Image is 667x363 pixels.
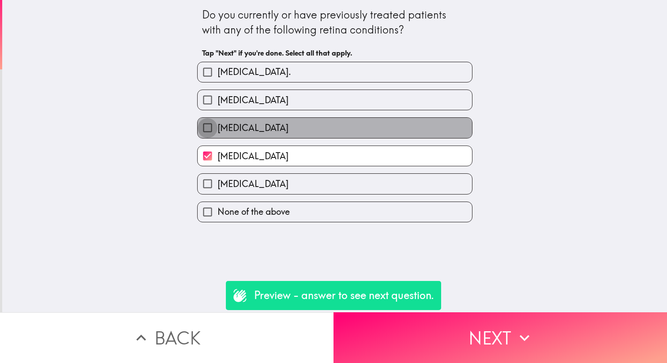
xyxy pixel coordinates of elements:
[217,206,290,218] span: None of the above
[217,94,289,106] span: [MEDICAL_DATA]
[217,122,289,134] span: [MEDICAL_DATA]
[333,312,667,363] button: Next
[217,150,289,162] span: [MEDICAL_DATA]
[202,7,468,37] div: Do you currently or have previously treated patients with any of the following retina conditions?
[202,48,468,58] h6: Tap "Next" if you're done. Select all that apply.
[198,62,472,82] button: [MEDICAL_DATA].
[198,174,472,194] button: [MEDICAL_DATA]
[198,90,472,110] button: [MEDICAL_DATA]
[217,66,291,78] span: [MEDICAL_DATA].
[217,178,289,190] span: [MEDICAL_DATA]
[198,118,472,138] button: [MEDICAL_DATA]
[198,146,472,166] button: [MEDICAL_DATA]
[198,202,472,222] button: None of the above
[254,288,434,303] p: Preview - answer to see next question.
